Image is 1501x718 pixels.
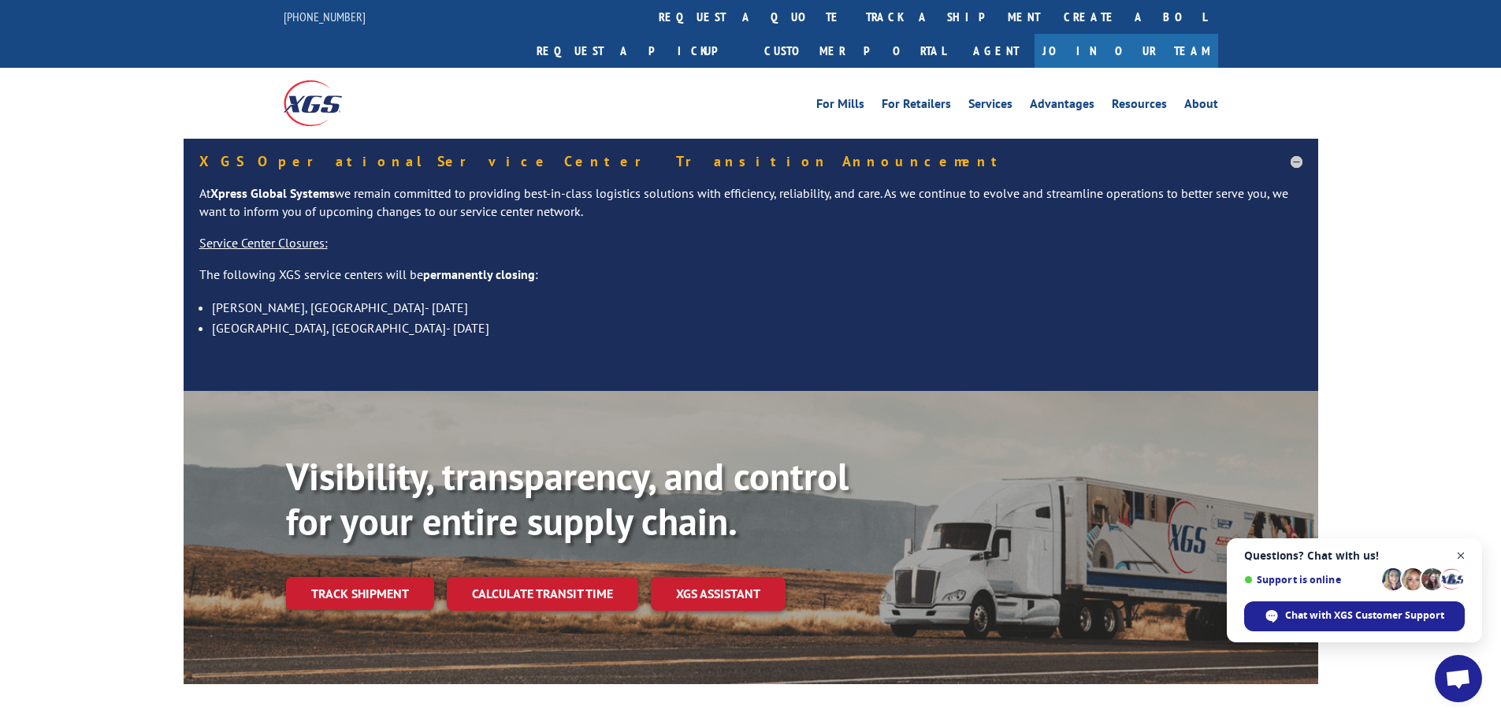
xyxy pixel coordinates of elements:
[447,577,638,611] a: Calculate transit time
[286,452,849,546] b: Visibility, transparency, and control for your entire supply chain.
[1435,655,1482,702] a: Open chat
[1112,98,1167,115] a: Resources
[1285,608,1444,623] span: Chat with XGS Customer Support
[525,34,752,68] a: Request a pickup
[1030,98,1094,115] a: Advantages
[957,34,1035,68] a: Agent
[212,318,1302,338] li: [GEOGRAPHIC_DATA], [GEOGRAPHIC_DATA]- [DATE]
[1244,549,1465,562] span: Questions? Chat with us!
[752,34,957,68] a: Customer Portal
[1244,574,1377,586] span: Support is online
[210,185,335,201] strong: Xpress Global Systems
[651,577,786,611] a: XGS ASSISTANT
[199,235,328,251] u: Service Center Closures:
[1184,98,1218,115] a: About
[199,266,1302,297] p: The following XGS service centers will be :
[199,154,1302,169] h5: XGS Operational Service Center Transition Announcement
[423,266,535,282] strong: permanently closing
[816,98,864,115] a: For Mills
[882,98,951,115] a: For Retailers
[286,577,434,610] a: Track shipment
[284,9,366,24] a: [PHONE_NUMBER]
[1244,601,1465,631] span: Chat with XGS Customer Support
[199,184,1302,235] p: At we remain committed to providing best-in-class logistics solutions with efficiency, reliabilit...
[1035,34,1218,68] a: Join Our Team
[212,297,1302,318] li: [PERSON_NAME], [GEOGRAPHIC_DATA]- [DATE]
[968,98,1012,115] a: Services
